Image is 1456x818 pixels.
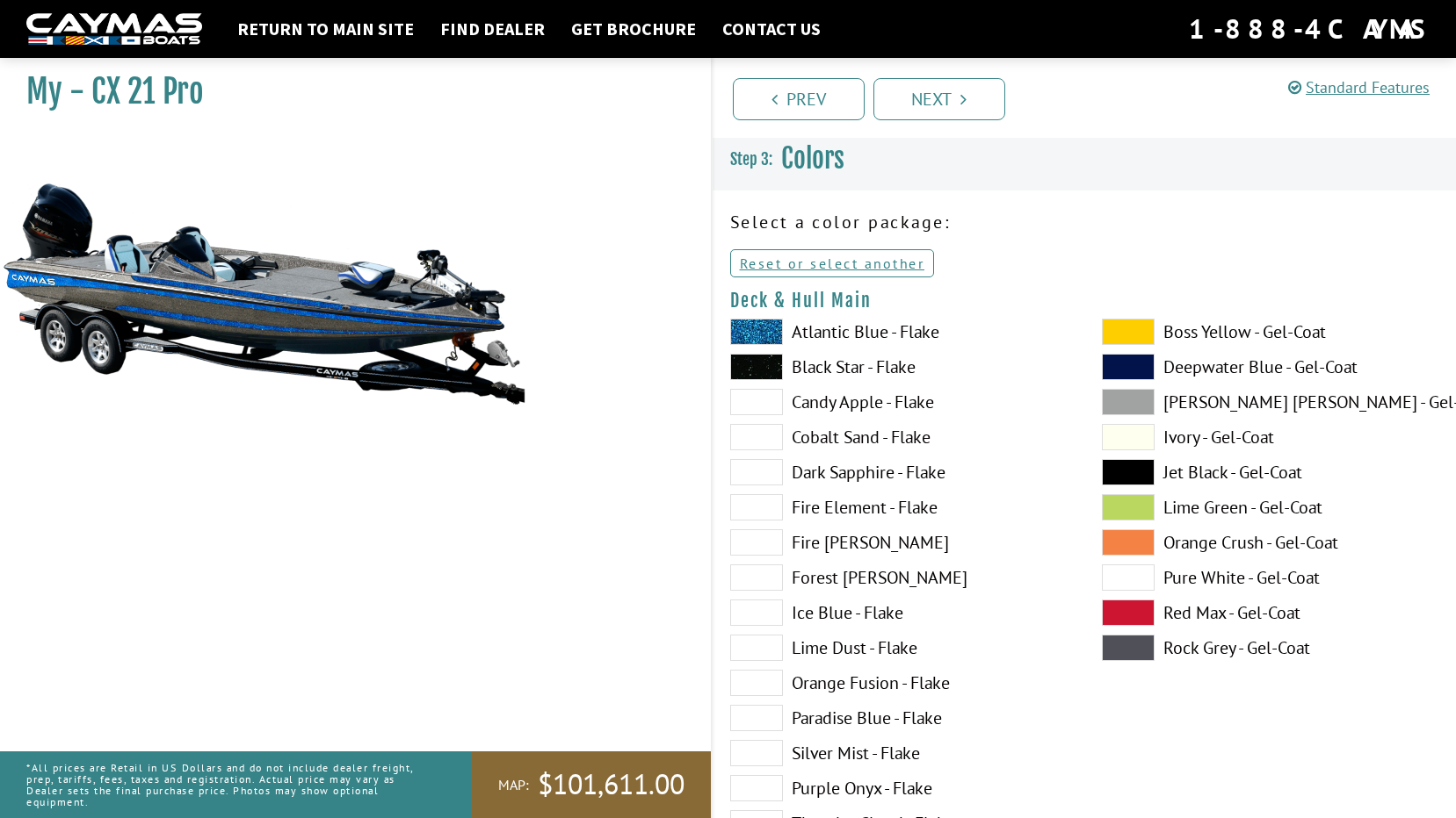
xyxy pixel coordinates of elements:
p: Select a color package: [730,209,1439,235]
a: Prev [733,78,865,120]
a: Find Dealer [431,18,554,40]
h1: My - CX 21 Pro [26,72,667,111]
label: Fire Element - Flake [730,494,1067,520]
label: Jet Black - Gel-Coat [1102,459,1438,485]
label: Orange Fusion - Flake [730,670,1067,696]
p: *All prices are Retail in US Dollars and do not include dealer freight, prep, tariffs, fees, taxe... [26,753,432,817]
label: Orange Crush - Gel-Coat [1102,529,1438,556]
h4: Deck & Hull Main [730,290,1439,312]
label: Black Star - Flake [730,354,1067,380]
label: Lime Dust - Flake [730,635,1067,661]
div: 1-888-4CAYMAS [1189,10,1430,48]
label: Purple Onyx - Flake [730,775,1067,801]
span: $101,611.00 [538,766,685,803]
label: Fire [PERSON_NAME] [730,529,1067,556]
span: MAP: [498,776,529,794]
label: Lime Green - Gel-Coat [1102,494,1438,520]
label: Dark Sapphire - Flake [730,459,1067,485]
label: Cobalt Sand - Flake [730,424,1067,450]
img: white-logo-c9c8dbefe5ff5ceceb0f0178aa75bf4bb51f6bca0971e226c86eb53dfe498488.png [26,13,202,46]
a: Standard Features [1288,77,1430,97]
a: Next [873,78,1005,120]
label: Deepwater Blue - Gel-Coat [1102,354,1438,380]
a: Contact Us [714,18,829,40]
label: Paradise Blue - Flake [730,705,1067,731]
label: [PERSON_NAME] [PERSON_NAME] - Gel-Coat [1102,389,1438,415]
a: Return to main site [228,18,423,40]
a: Get Brochure [562,18,705,40]
label: Ice Blue - Flake [730,599,1067,626]
label: Boss Yellow - Gel-Coat [1102,319,1438,345]
label: Pure White - Gel-Coat [1102,564,1438,591]
label: Forest [PERSON_NAME] [730,564,1067,591]
label: Candy Apple - Flake [730,389,1067,415]
label: Ivory - Gel-Coat [1102,424,1438,450]
label: Red Max - Gel-Coat [1102,599,1438,626]
a: MAP:$101,611.00 [472,751,711,818]
label: Silver Mist - Flake [730,740,1067,766]
label: Atlantic Blue - Flake [730,319,1067,345]
a: Reset or select another [730,249,935,277]
label: Rock Grey - Gel-Coat [1102,635,1438,661]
